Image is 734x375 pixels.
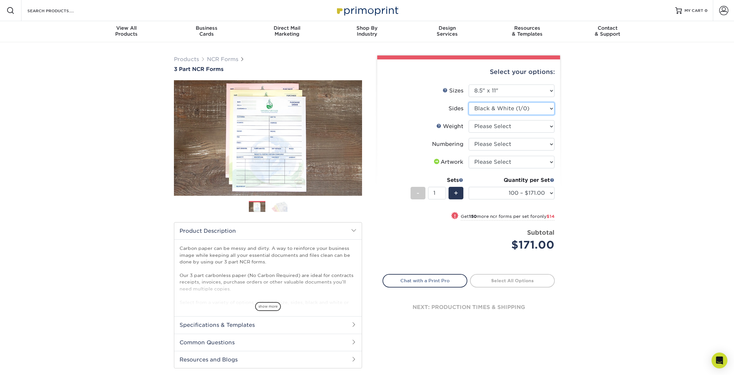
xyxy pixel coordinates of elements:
[436,122,463,130] div: Weight
[247,25,327,37] div: Marketing
[327,25,407,37] div: Industry
[461,214,554,221] small: Get more ncr forms per set for
[86,21,167,42] a: View AllProducts
[174,73,362,203] img: 3 Part NCR Forms 01
[454,188,458,198] span: +
[567,25,648,31] span: Contact
[167,25,247,31] span: Business
[174,351,362,368] h2: Resources and Blogs
[487,25,567,31] span: Resources
[487,21,567,42] a: Resources& Templates
[255,302,281,311] span: show more
[174,56,199,62] a: Products
[407,21,487,42] a: DesignServices
[180,245,356,326] p: Carbon paper can be messy and dirty. A way to reinforce your business image while keeping all you...
[174,222,362,239] h2: Product Description
[247,25,327,31] span: Direct Mail
[474,237,554,253] div: $171.00
[383,288,555,327] div: next: production times & shipping
[432,140,463,148] div: Numbering
[487,25,567,37] div: & Templates
[470,274,555,287] a: Select All Options
[411,176,463,184] div: Sets
[469,214,477,219] strong: 150
[327,21,407,42] a: Shop ByIndustry
[247,21,327,42] a: Direct MailMarketing
[705,8,708,13] span: 0
[407,25,487,37] div: Services
[86,25,167,37] div: Products
[567,21,648,42] a: Contact& Support
[249,201,265,213] img: NCR Forms 01
[327,25,407,31] span: Shop By
[407,25,487,31] span: Design
[537,214,554,219] span: only
[86,25,167,31] span: View All
[383,274,467,287] a: Chat with a Print Pro
[433,158,463,166] div: Artwork
[27,7,91,15] input: SEARCH PRODUCTS.....
[167,21,247,42] a: BusinessCards
[334,3,400,17] img: Primoprint
[443,87,463,95] div: Sizes
[712,353,727,368] div: Open Intercom Messenger
[174,316,362,333] h2: Specifications & Templates
[547,214,554,219] span: $14
[174,66,362,72] a: 3 Part NCR Forms
[271,201,287,212] img: NCR Forms 02
[567,25,648,37] div: & Support
[167,25,247,37] div: Cards
[417,188,419,198] span: -
[449,105,463,113] div: Sides
[454,213,456,220] span: !
[383,59,555,85] div: Select your options:
[207,56,238,62] a: NCR Forms
[469,176,554,184] div: Quantity per Set
[684,8,703,14] span: MY CART
[174,66,223,72] span: 3 Part NCR Forms
[174,334,362,351] h2: Common Questions
[527,229,554,236] strong: Subtotal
